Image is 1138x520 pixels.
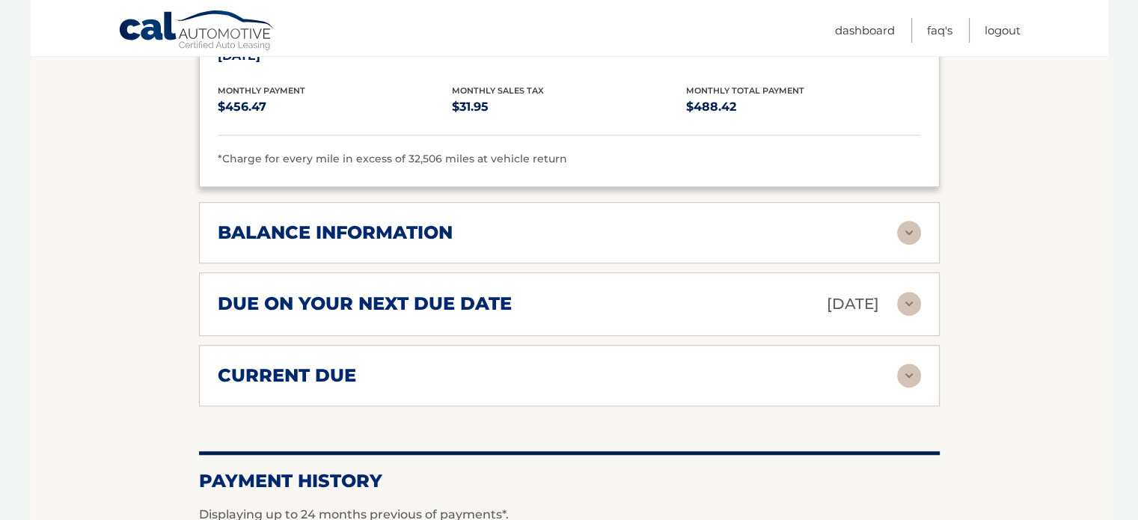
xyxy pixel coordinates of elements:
[218,364,356,387] h2: current due
[218,85,305,96] span: Monthly Payment
[686,85,804,96] span: Monthly Total Payment
[218,97,452,117] p: $456.47
[218,152,567,165] span: *Charge for every mile in excess of 32,506 miles at vehicle return
[199,470,940,492] h2: Payment History
[218,221,453,244] h2: balance information
[985,18,1021,43] a: Logout
[835,18,895,43] a: Dashboard
[686,97,920,117] p: $488.42
[118,10,275,53] a: Cal Automotive
[897,364,921,388] img: accordion-rest.svg
[452,85,544,96] span: Monthly Sales Tax
[452,97,686,117] p: $31.95
[897,292,921,316] img: accordion-rest.svg
[897,221,921,245] img: accordion-rest.svg
[827,291,879,317] p: [DATE]
[218,293,512,315] h2: due on your next due date
[927,18,952,43] a: FAQ's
